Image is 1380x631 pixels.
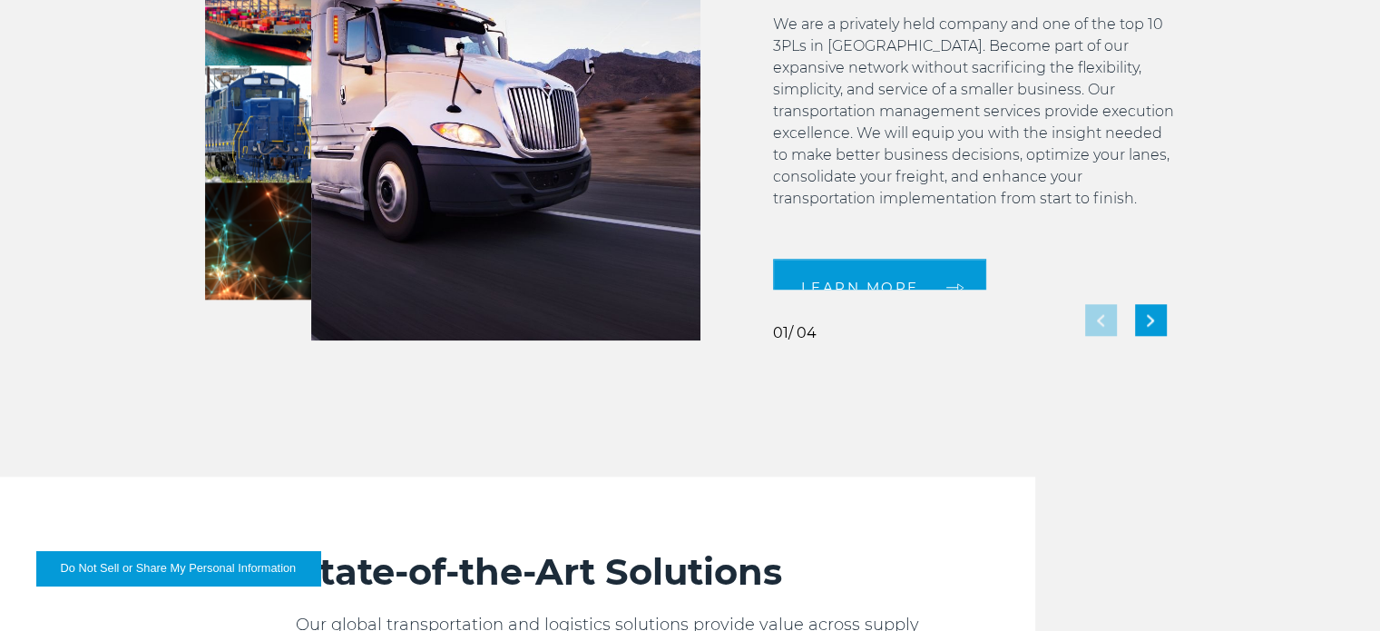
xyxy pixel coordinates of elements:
[205,182,312,300] img: Innovative Freight Logistics with Advanced Technology Solutions
[801,281,919,294] span: LEARN MORE
[1135,304,1167,336] div: Next slide
[205,65,312,182] img: Improving Rail Logistics
[1147,314,1154,326] img: next slide
[773,14,1176,232] p: We are a privately held company and one of the top 10 3PLs in [GEOGRAPHIC_DATA]. Become part of o...
[773,324,788,341] span: 01
[296,549,963,595] h2: State-of-the-Art Solutions
[773,259,986,317] a: LEARN MORE arrow arrow
[773,326,817,340] div: / 04
[36,551,320,586] button: Do Not Sell or Share My Personal Information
